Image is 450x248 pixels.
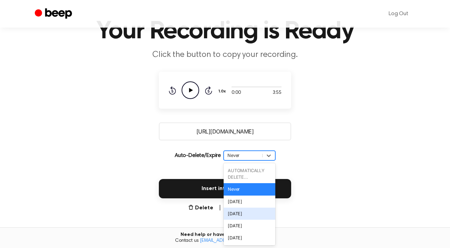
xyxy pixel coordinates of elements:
[175,151,221,160] p: Auto-Delete/Expire
[382,6,415,22] a: Log Out
[224,208,275,220] div: [DATE]
[218,86,228,97] button: 1.0x
[4,238,446,244] span: Contact us
[93,49,357,61] p: Click the button to copy your recording.
[224,196,275,208] div: [DATE]
[35,7,74,21] a: Beep
[188,204,213,212] button: Delete
[273,89,282,97] span: 3:55
[227,152,259,159] div: Never
[224,165,275,183] div: AUTOMATICALLY DELETE...
[200,238,275,243] a: [EMAIL_ADDRESS][DOMAIN_NAME]
[224,232,275,244] div: [DATE]
[49,19,401,44] h1: Your Recording is Ready
[224,220,275,232] div: [DATE]
[219,204,221,212] span: |
[159,179,291,198] button: Insert into Gmail™
[232,89,241,97] span: 0:00
[224,183,275,195] div: Never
